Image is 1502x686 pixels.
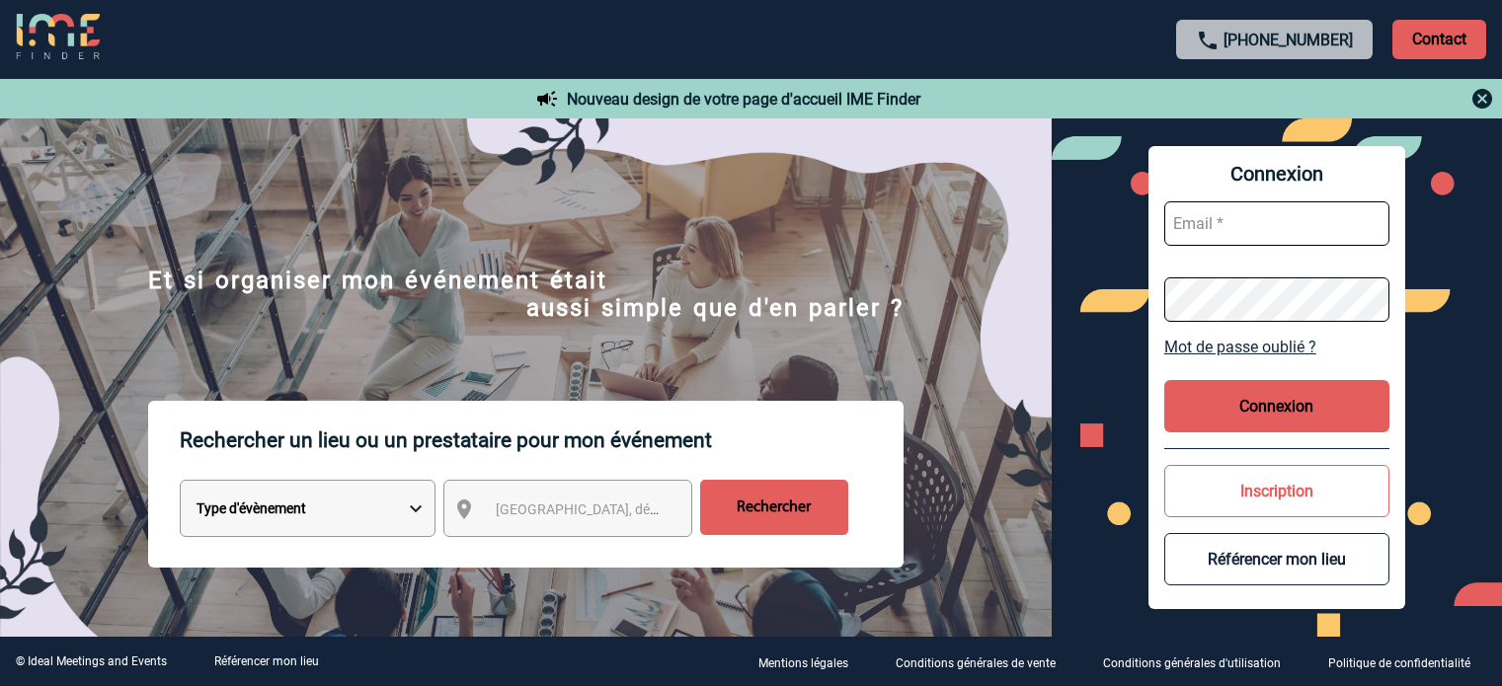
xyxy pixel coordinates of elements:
[16,654,167,668] div: © Ideal Meetings and Events
[1196,29,1220,52] img: call-24-px.png
[1164,338,1389,356] a: Mot de passe oublié ?
[1087,652,1312,671] a: Conditions générales d'utilisation
[743,652,880,671] a: Mentions légales
[1164,380,1389,432] button: Connexion
[496,501,770,517] span: [GEOGRAPHIC_DATA], département, région...
[758,656,848,670] p: Mentions légales
[1224,31,1353,49] a: [PHONE_NUMBER]
[880,652,1087,671] a: Conditions générales de vente
[1328,656,1470,670] p: Politique de confidentialité
[1164,201,1389,246] input: Email *
[1164,465,1389,517] button: Inscription
[700,480,848,535] input: Rechercher
[1392,20,1486,59] p: Contact
[1103,656,1281,670] p: Conditions générales d'utilisation
[180,401,904,480] p: Rechercher un lieu ou un prestataire pour mon événement
[1164,533,1389,585] button: Référencer mon lieu
[1312,652,1502,671] a: Politique de confidentialité
[1164,162,1389,186] span: Connexion
[214,654,319,668] a: Référencer mon lieu
[896,656,1056,670] p: Conditions générales de vente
